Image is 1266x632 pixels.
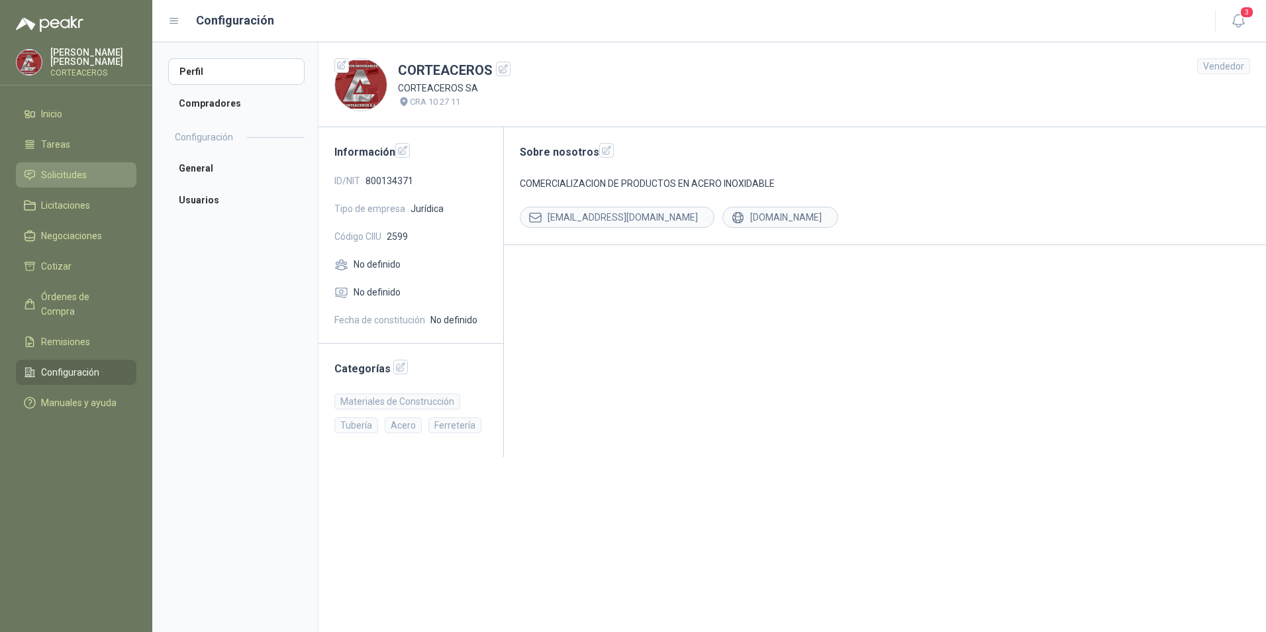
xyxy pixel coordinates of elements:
div: Acero [385,417,422,433]
div: [DOMAIN_NAME] [722,207,838,228]
a: Licitaciones [16,193,136,218]
img: Logo peakr [16,16,83,32]
span: No definido [354,257,401,272]
p: CORTEACEROS [50,69,136,77]
h2: Categorías [334,360,487,377]
a: Inicio [16,101,136,127]
span: Tipo de empresa [334,201,405,216]
div: [EMAIL_ADDRESS][DOMAIN_NAME] [520,207,714,228]
p: CORTEACEROS SA [398,81,511,95]
p: COMERCIALIZACION DE PRODUCTOS EN ACERO INOXIDABLE [520,176,1250,191]
a: Solicitudes [16,162,136,187]
span: Licitaciones [41,198,90,213]
span: Órdenes de Compra [41,290,124,319]
h1: CORTEACEROS [398,60,511,81]
p: CRA 10 27 11 [410,95,460,109]
span: Remisiones [41,335,90,349]
a: Órdenes de Compra [16,284,136,324]
div: Tubería [334,417,378,433]
span: Tareas [41,137,70,152]
p: [PERSON_NAME] [PERSON_NAME] [50,48,136,66]
h2: Configuración [175,130,233,144]
span: Fecha de constitución [334,313,425,327]
span: Jurídica [411,201,444,216]
div: Vendedor [1197,58,1250,74]
a: Negociaciones [16,223,136,248]
span: 800134371 [365,174,413,188]
span: Manuales y ayuda [41,395,117,410]
span: Cotizar [41,259,72,274]
span: Configuración [41,365,99,380]
span: ID/NIT [334,174,360,188]
span: 2599 [387,229,408,244]
h2: Información [334,143,487,160]
div: Ferretería [428,417,481,433]
span: Inicio [41,107,62,121]
h1: Configuración [196,11,274,30]
a: General [168,155,305,182]
img: Company Logo [335,59,387,111]
a: Compradores [168,90,305,117]
span: Código CIIU [334,229,381,244]
a: Remisiones [16,329,136,354]
a: Cotizar [16,254,136,279]
img: Company Logo [17,50,42,75]
span: 3 [1240,6,1254,19]
a: Manuales y ayuda [16,390,136,415]
span: No definido [354,285,401,299]
a: Usuarios [168,187,305,213]
div: Materiales de Construcción [334,394,460,409]
button: 3 [1226,9,1250,33]
a: Perfil [168,58,305,85]
span: Solicitudes [41,168,87,182]
a: Configuración [16,360,136,385]
span: No definido [430,313,477,327]
a: Tareas [16,132,136,157]
h2: Sobre nosotros [520,143,1250,160]
span: Negociaciones [41,229,102,243]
